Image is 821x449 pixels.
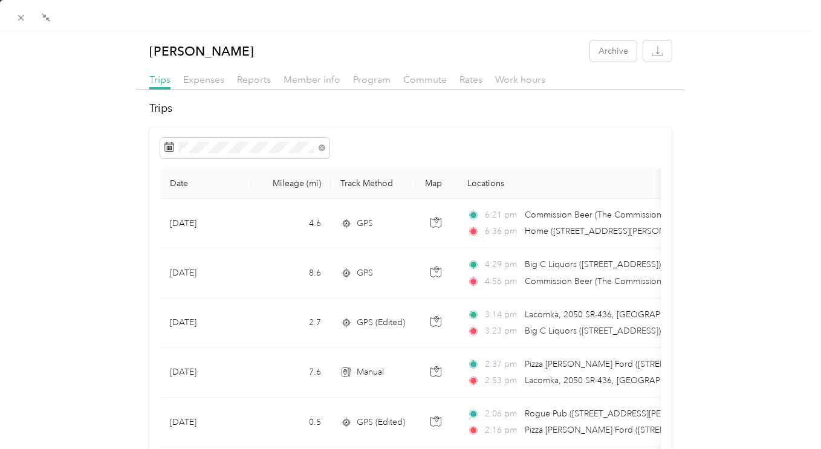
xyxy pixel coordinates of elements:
[525,326,661,336] span: Big C Liquors ([STREET_ADDRESS])
[353,74,391,85] span: Program
[485,258,519,271] span: 4:29 pm
[485,225,519,238] span: 6:36 pm
[160,398,251,447] td: [DATE]
[525,226,699,236] span: Home ([STREET_ADDRESS][PERSON_NAME])
[357,366,384,379] span: Manual
[149,74,170,85] span: Trips
[485,424,519,437] span: 2:16 pm
[485,325,519,338] span: 3:23 pm
[525,259,661,270] span: Big C Liquors ([STREET_ADDRESS])
[485,374,519,387] span: 2:53 pm
[485,358,519,371] span: 2:37 pm
[160,169,251,199] th: Date
[485,308,519,321] span: 3:14 pm
[284,74,340,85] span: Member info
[251,169,331,199] th: Mileage (mi)
[237,74,271,85] span: Reports
[357,266,373,280] span: GPS
[183,74,224,85] span: Expenses
[160,199,251,248] td: [DATE]
[458,169,736,199] th: Locations
[251,199,331,248] td: 4.6
[149,40,254,62] p: [PERSON_NAME]
[357,316,405,329] span: GPS (Edited)
[357,217,373,230] span: GPS
[251,248,331,298] td: 8.6
[415,169,458,199] th: Map
[485,407,519,421] span: 2:06 pm
[160,348,251,398] td: [DATE]
[485,208,519,222] span: 6:21 pm
[357,416,405,429] span: GPS (Edited)
[160,248,251,298] td: [DATE]
[149,100,671,117] h2: Trips
[331,169,415,199] th: Track Method
[525,409,785,419] span: Rogue Pub ([STREET_ADDRESS][PERSON_NAME][PERSON_NAME])
[251,299,331,348] td: 2.7
[251,398,331,447] td: 0.5
[485,275,519,288] span: 4:56 pm
[251,348,331,398] td: 7.6
[495,74,545,85] span: Work hours
[160,299,251,348] td: [DATE]
[753,381,821,449] iframe: Everlance-gr Chat Button Frame
[403,74,447,85] span: Commute
[590,40,637,62] button: Archive
[459,74,482,85] span: Rates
